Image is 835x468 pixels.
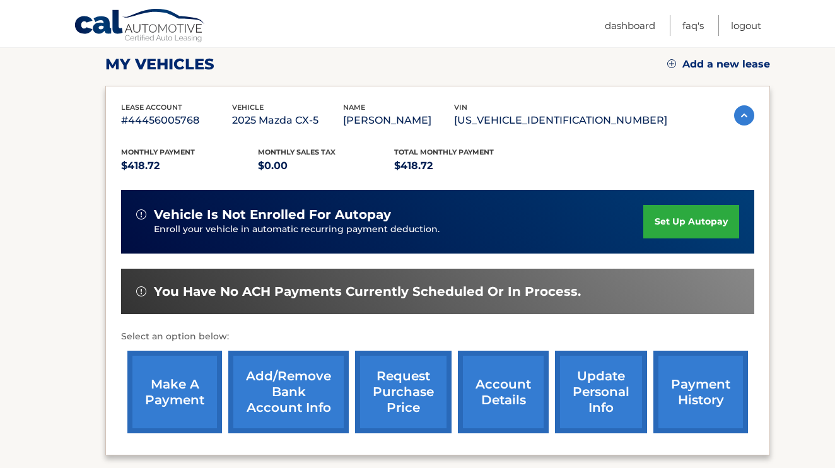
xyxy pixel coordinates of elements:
span: Monthly sales Tax [258,148,336,156]
p: $418.72 [121,157,258,175]
img: alert-white.svg [136,209,146,219]
a: set up autopay [643,205,739,238]
p: $0.00 [258,157,395,175]
p: Select an option below: [121,329,754,344]
img: accordion-active.svg [734,105,754,126]
p: Enroll your vehicle in automatic recurring payment deduction. [154,223,643,237]
img: alert-white.svg [136,286,146,296]
p: [US_VEHICLE_IDENTIFICATION_NUMBER] [454,112,667,129]
a: make a payment [127,351,222,433]
span: You have no ACH payments currently scheduled or in process. [154,284,581,300]
a: Add a new lease [667,58,770,71]
a: Logout [731,15,761,36]
a: Dashboard [605,15,655,36]
span: Monthly Payment [121,148,195,156]
span: vehicle [232,103,264,112]
p: $418.72 [394,157,531,175]
a: Cal Automotive [74,8,206,45]
a: FAQ's [682,15,704,36]
a: payment history [653,351,748,433]
span: lease account [121,103,182,112]
h2: my vehicles [105,55,214,74]
span: Total Monthly Payment [394,148,494,156]
p: [PERSON_NAME] [343,112,454,129]
a: update personal info [555,351,647,433]
a: account details [458,351,549,433]
a: Add/Remove bank account info [228,351,349,433]
span: vehicle is not enrolled for autopay [154,207,391,223]
p: #44456005768 [121,112,232,129]
img: add.svg [667,59,676,68]
p: 2025 Mazda CX-5 [232,112,343,129]
span: vin [454,103,467,112]
span: name [343,103,365,112]
a: request purchase price [355,351,452,433]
